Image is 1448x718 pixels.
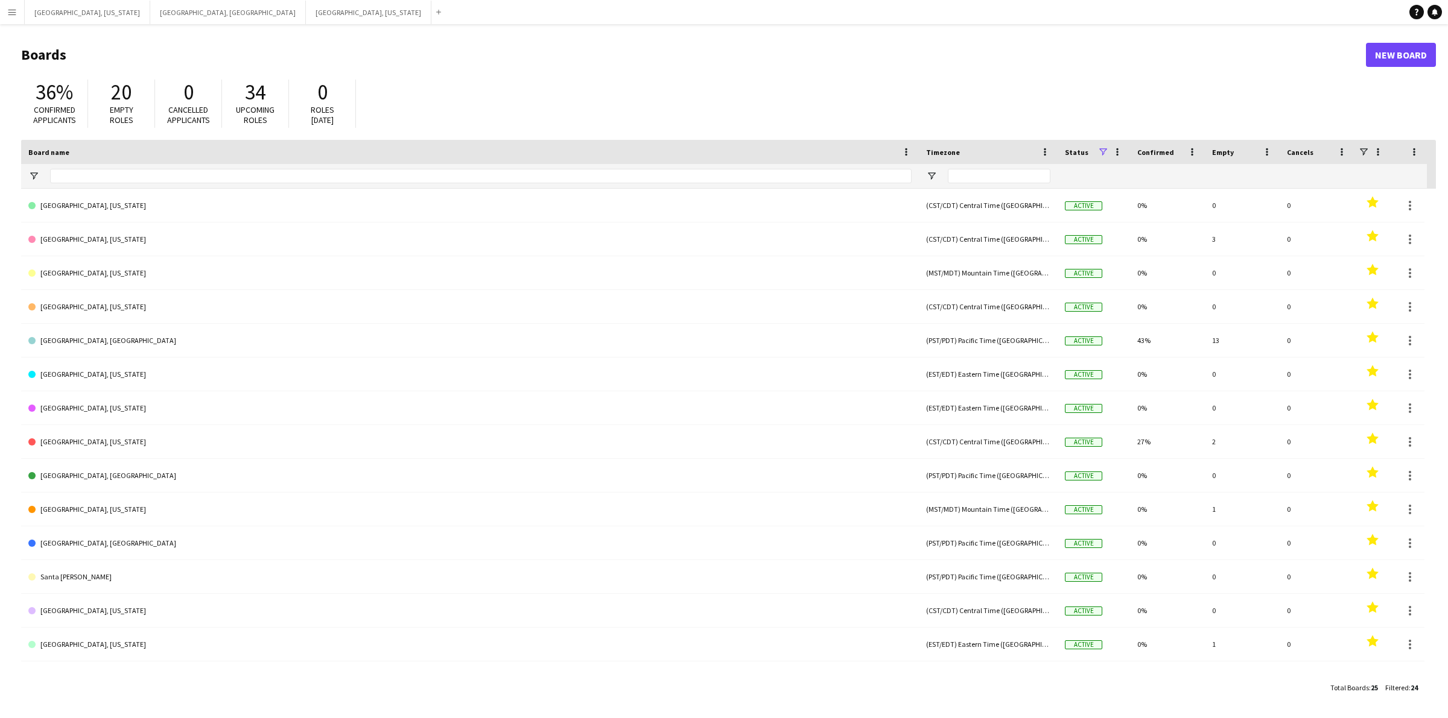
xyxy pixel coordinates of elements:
div: (EST/EDT) Eastern Time ([GEOGRAPHIC_DATA] & [GEOGRAPHIC_DATA]) [919,391,1058,424]
button: [GEOGRAPHIC_DATA], [US_STATE] [25,1,150,24]
span: 0 [317,79,328,105]
span: 25 [1371,683,1378,692]
span: Confirmed applicants [33,104,76,125]
div: 0% [1130,594,1205,627]
div: 0 [1280,324,1354,357]
div: (MST/MDT) Mountain Time ([GEOGRAPHIC_DATA] & [GEOGRAPHIC_DATA]) [919,256,1058,289]
div: 1 [1205,628,1280,661]
div: 0% [1130,526,1205,559]
div: (CST/CDT) Central Time ([GEOGRAPHIC_DATA] & [GEOGRAPHIC_DATA]) [919,290,1058,323]
div: (PST/PDT) Pacific Time ([GEOGRAPHIC_DATA] & [GEOGRAPHIC_DATA]) [919,526,1058,559]
span: Timezone [926,148,960,157]
div: 3 [1205,222,1280,256]
div: 0 [1280,391,1354,424]
span: Active [1065,336,1102,345]
div: (CST/CDT) Central Time ([GEOGRAPHIC_DATA] & [GEOGRAPHIC_DATA]) [919,222,1058,256]
span: 24 [1411,683,1418,692]
div: 0 [1280,493,1354,526]
div: 43% [1130,324,1205,357]
button: [GEOGRAPHIC_DATA], [GEOGRAPHIC_DATA] [150,1,306,24]
div: 0 [1280,425,1354,458]
div: 0 [1280,459,1354,492]
span: Confirmed [1137,148,1174,157]
a: Santa [PERSON_NAME] [28,560,912,594]
a: [GEOGRAPHIC_DATA], [US_STATE] [28,290,912,324]
div: (PST/PDT) Pacific Time ([GEOGRAPHIC_DATA] & [GEOGRAPHIC_DATA]) [919,661,1058,694]
div: (CST/CDT) Central Time ([GEOGRAPHIC_DATA] & [GEOGRAPHIC_DATA]) [919,189,1058,222]
div: 0% [1130,357,1205,391]
a: New Board [1366,43,1436,67]
div: 0 [1280,594,1354,627]
div: 0 [1280,357,1354,391]
span: Filtered [1385,683,1409,692]
div: 0 [1205,189,1280,222]
div: 0 [1280,256,1354,289]
span: Active [1065,269,1102,278]
span: Status [1065,148,1088,157]
span: Cancelled applicants [167,104,210,125]
div: 0% [1130,560,1205,593]
span: Cancels [1287,148,1313,157]
div: 0 [1205,256,1280,289]
button: Open Filter Menu [28,171,39,181]
div: 27% [1130,425,1205,458]
div: 0% [1130,189,1205,222]
span: Active [1065,404,1102,413]
div: 0% [1130,661,1205,694]
div: 0 [1205,459,1280,492]
a: [GEOGRAPHIC_DATA], [US_STATE] [28,391,912,425]
div: 0% [1130,256,1205,289]
span: Active [1065,640,1102,649]
div: 0 [1205,560,1280,593]
a: [GEOGRAPHIC_DATA], [US_STATE] [28,256,912,290]
div: (PST/PDT) Pacific Time ([GEOGRAPHIC_DATA] & [GEOGRAPHIC_DATA]) [919,560,1058,593]
span: Empty roles [110,104,133,125]
div: 0 [1280,628,1354,661]
span: Active [1065,370,1102,379]
div: 0 [1280,526,1354,559]
span: 0 [183,79,194,105]
a: [GEOGRAPHIC_DATA], [US_STATE] [28,493,912,526]
div: : [1385,676,1418,699]
div: 0 [1280,661,1354,694]
span: Board name [28,148,69,157]
a: [GEOGRAPHIC_DATA], [GEOGRAPHIC_DATA] [28,526,912,560]
div: (MST/MDT) Mountain Time ([GEOGRAPHIC_DATA] & [GEOGRAPHIC_DATA]) [919,493,1058,526]
a: [GEOGRAPHIC_DATA], [US_STATE] [28,189,912,222]
div: 0 [1205,357,1280,391]
input: Board name Filter Input [50,169,912,183]
a: [GEOGRAPHIC_DATA], [GEOGRAPHIC_DATA] [28,324,912,357]
span: 20 [111,79,132,105]
span: Active [1065,201,1102,210]
div: 0% [1130,222,1205,256]
button: Open Filter Menu [926,171,937,181]
span: Empty [1212,148,1234,157]
div: 0% [1130,290,1205,323]
h1: Boards [21,46,1366,64]
span: Roles [DATE] [311,104,334,125]
span: 34 [245,79,265,105]
a: [GEOGRAPHIC_DATA], [US_STATE] [28,222,912,256]
div: 0 [1205,290,1280,323]
div: 0 [1280,290,1354,323]
a: [GEOGRAPHIC_DATA], [US_STATE] [28,628,912,661]
span: Active [1065,471,1102,480]
span: Active [1065,438,1102,447]
span: Active [1065,573,1102,582]
div: (PST/PDT) Pacific Time ([GEOGRAPHIC_DATA] & [GEOGRAPHIC_DATA]) [919,324,1058,357]
div: 0 [1280,560,1354,593]
div: 2 [1205,425,1280,458]
div: (PST/PDT) Pacific Time ([GEOGRAPHIC_DATA] & [GEOGRAPHIC_DATA]) [919,459,1058,492]
div: (EST/EDT) Eastern Time ([GEOGRAPHIC_DATA] & [GEOGRAPHIC_DATA]) [919,628,1058,661]
div: (EST/EDT) Eastern Time ([GEOGRAPHIC_DATA] & [GEOGRAPHIC_DATA]) [919,357,1058,391]
div: 0 [1280,222,1354,256]
a: [GEOGRAPHIC_DATA], [US_STATE] [28,594,912,628]
span: Active [1065,505,1102,514]
a: [GEOGRAPHIC_DATA], [US_STATE] [28,425,912,459]
div: 0% [1130,391,1205,424]
span: 36% [36,79,73,105]
button: [GEOGRAPHIC_DATA], [US_STATE] [306,1,431,24]
span: Active [1065,539,1102,548]
a: [GEOGRAPHIC_DATA], [GEOGRAPHIC_DATA] [28,459,912,493]
a: [GEOGRAPHIC_DATA], [GEOGRAPHIC_DATA] [28,661,912,695]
